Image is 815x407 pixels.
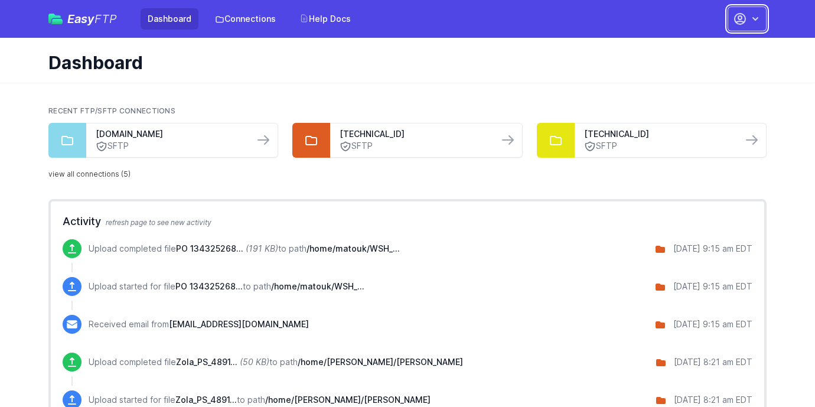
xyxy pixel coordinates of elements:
a: Help Docs [292,8,358,30]
span: /home/matouk/Zola [265,395,431,405]
p: Upload completed file to path [89,356,463,368]
span: FTP [94,12,117,26]
div: [DATE] 8:21 am EDT [674,356,752,368]
a: view all connections (5) [48,170,131,179]
p: Upload started for file to path [89,394,431,406]
a: SFTP [340,140,488,152]
span: PO 134325268.pdf [176,243,243,253]
a: [TECHNICAL_ID] [340,128,488,140]
div: [DATE] 8:21 am EDT [674,394,752,406]
h2: Activity [63,213,752,230]
a: SFTP [96,140,244,152]
span: PO 134325268.pdf [175,281,243,291]
div: [DATE] 9:15 am EDT [673,281,752,292]
a: [DOMAIN_NAME] [96,128,244,140]
h2: Recent FTP/SFTP Connections [48,106,767,116]
img: easyftp_logo.png [48,14,63,24]
span: refresh page to see new activity [106,218,211,227]
span: /home/matouk/WSH_Slips [271,281,364,291]
span: Zola_PS_48914007.pdf [175,395,237,405]
a: SFTP [584,140,733,152]
span: [EMAIL_ADDRESS][DOMAIN_NAME] [169,319,309,329]
i: (50 KB) [240,357,269,367]
i: (191 KB) [246,243,278,253]
div: [DATE] 9:15 am EDT [673,243,752,255]
a: EasyFTP [48,13,117,25]
p: Upload started for file to path [89,281,364,292]
a: [TECHNICAL_ID] [584,128,733,140]
p: Upload completed file to path [89,243,400,255]
span: Zola_PS_48914007.pdf [176,357,237,367]
p: Received email from [89,318,309,330]
span: Easy [67,13,117,25]
span: /home/matouk/Zola [298,357,463,367]
div: [DATE] 9:15 am EDT [673,318,752,330]
span: /home/matouk/WSH_Slips [307,243,400,253]
a: Dashboard [141,8,198,30]
a: Connections [208,8,283,30]
h1: Dashboard [48,52,757,73]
